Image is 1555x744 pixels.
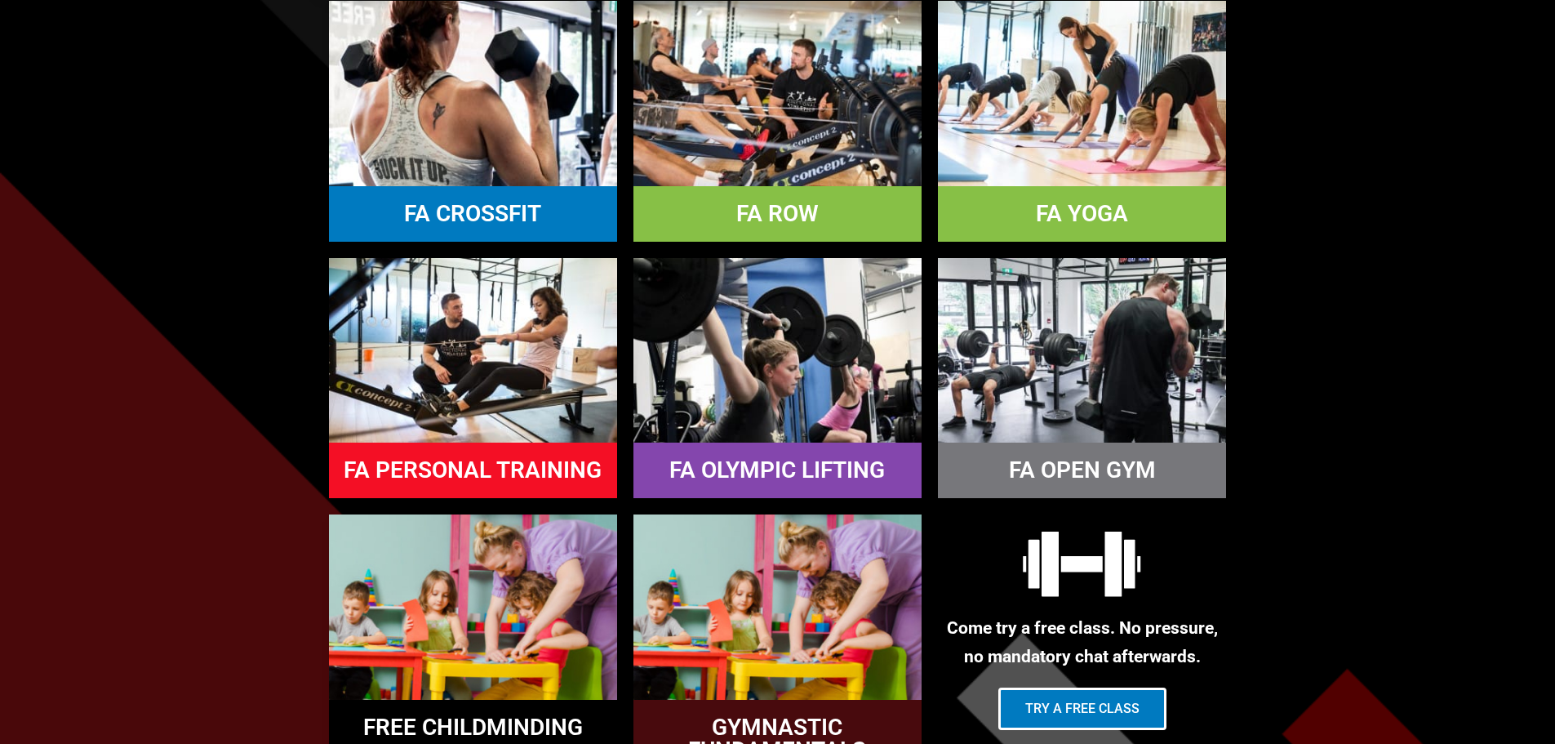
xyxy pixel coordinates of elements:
a: Try a Free Class [998,688,1166,730]
a: FA PERSONAL TRAINING [344,457,602,483]
a: FA OPEN GYM [1009,457,1156,483]
a: FA CROSSFIT [404,200,541,227]
a: FA ROW [736,200,819,227]
span: Try a Free Class [1025,702,1140,715]
a: FA YOGA [1036,200,1128,227]
a: FA OLYMPIC LIFTING [669,457,885,483]
strong: Come try a free class. No pressure, no mandatory chat afterwards. [947,618,1218,666]
a: FREE CHILDMINDING [363,714,583,741]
